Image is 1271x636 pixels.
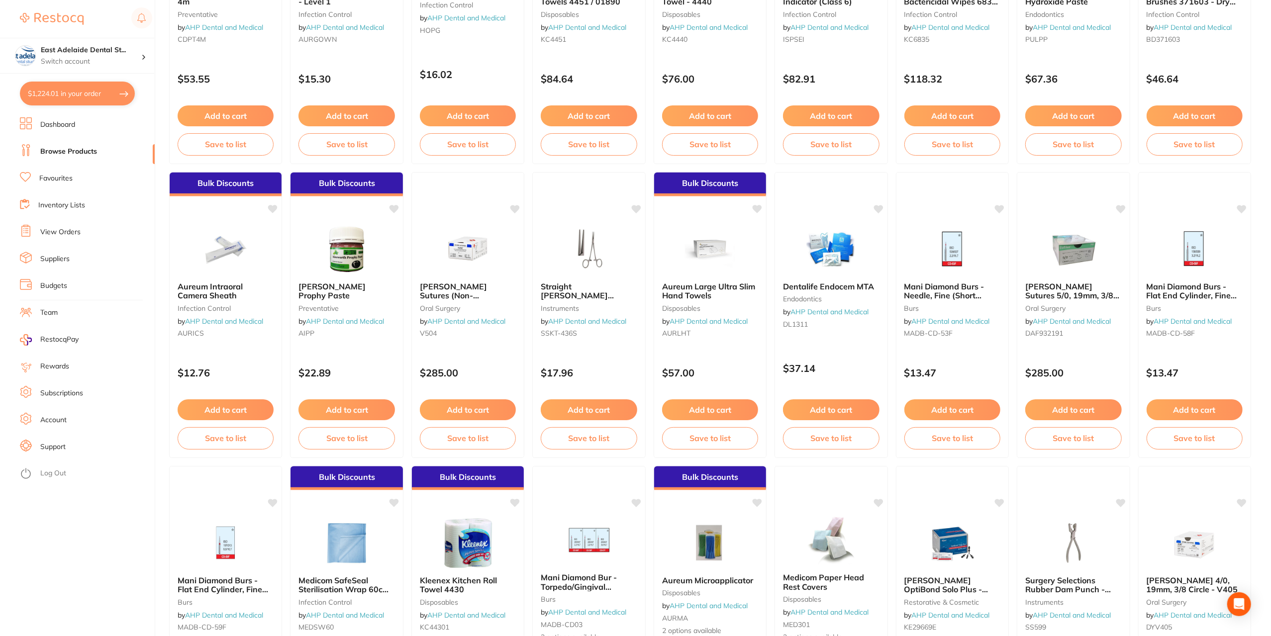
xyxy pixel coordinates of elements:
small: disposables [541,10,637,18]
span: by [420,317,505,326]
b: Mani Diamond Burs - Flat End Cylinder, Fine (Short Shank/Paediatric) [178,576,274,594]
span: DAF932191 [1025,329,1063,338]
button: Add to cart [541,399,637,420]
span: AURGOWN [298,35,337,44]
small: burs [178,598,274,606]
img: Dynek Vilene 4/0, 19mm, 3/8 Circle - V405 [1162,518,1227,568]
button: Save to list [783,427,879,449]
span: Mani Diamond Burs - Flat End Cylinder, Fine (Short Shank/Paediatric) [178,575,272,604]
small: disposables [662,10,758,18]
p: $285.00 [420,367,516,378]
button: Add to cart [904,399,1000,420]
b: Dynek Vilene Sutures (Non-Absorbable), 5/0, 16mm, 3/8 Circle V504 [420,282,516,300]
b: Medicom SafeSeal Sterilisation Wrap 60cm x 60cm - Pack of 250 [298,576,394,594]
span: KE29669E [904,623,937,632]
small: oral surgery [1147,598,1243,606]
span: [PERSON_NAME] 4/0, 19mm, 3/8 Circle - V405 [1147,575,1238,594]
span: MEDSW60 [298,623,334,632]
span: ISPSEI [783,35,804,44]
span: by [178,23,263,32]
span: by [541,317,626,326]
span: by [1147,317,1232,326]
button: Save to list [541,427,637,449]
span: [PERSON_NAME] Sutures (Non-Absorbable), 5/0, 16mm, 3/8 Circle V504 [420,281,513,319]
img: Kleenex Kitchen Roll Towel 4430 [436,518,500,568]
span: KC44301 [420,623,449,632]
button: Add to cart [904,105,1000,126]
p: $13.47 [904,367,1000,378]
div: Bulk Discounts [291,173,402,196]
span: by [904,317,990,326]
a: Log Out [40,468,66,478]
img: Medicom Paper Head Rest Covers [799,515,864,565]
a: Rewards [40,362,69,371]
span: Mani Diamond Burs - Flat End Cylinder, Fine (Short Shank/Paediatric) [1147,281,1241,310]
button: Save to list [1147,427,1243,449]
span: V504 [420,329,437,338]
span: Surgery Selections Rubber Dam Punch - [PERSON_NAME] [1025,575,1111,604]
span: [PERSON_NAME] Sutures 5/0, 19mm, 3/8 Circle, C0932191 [1025,281,1119,310]
b: Kleenex Kitchen Roll Towel 4430 [420,576,516,594]
button: Add to cart [1147,399,1243,420]
span: by [420,13,505,22]
a: Team [40,308,58,318]
a: AHP Dental and Medical [790,23,869,32]
small: infection control [298,10,394,18]
a: AHP Dental and Medical [185,611,263,620]
span: by [298,611,384,620]
a: AHP Dental and Medical [427,13,505,22]
img: Straight Halstead Mosquito Forceps 12cm - SSKT436S [557,224,621,274]
button: Add to cart [420,399,516,420]
b: Aureum Large Ultra Slim Hand Towels [662,282,758,300]
span: SS599 [1025,623,1046,632]
span: by [541,23,626,32]
span: by [541,608,626,617]
button: Save to list [783,133,879,155]
a: Inventory Lists [38,200,85,210]
p: $285.00 [1025,367,1121,378]
small: burs [904,304,1000,312]
small: oral surgery [420,304,516,312]
button: Save to list [904,427,1000,449]
button: Save to list [298,133,394,155]
img: Mani Diamond Burs - Flat End Cylinder, Fine (Short Shank/Paediatric) [1162,224,1227,274]
img: Dentalife Endocem MTA [799,224,864,274]
a: AHP Dental and Medical [1033,23,1111,32]
span: by [904,611,990,620]
button: Add to cart [1025,105,1121,126]
a: Dashboard [40,120,75,130]
span: CDPT4M [178,35,206,44]
span: by [420,611,505,620]
p: $46.64 [1147,73,1243,85]
img: Braun Dafilon Sutures 5/0, 19mm, 3/8 Circle, C0932191 [1041,224,1106,274]
p: $13.47 [1147,367,1243,378]
button: Save to list [298,427,394,449]
div: Open Intercom Messenger [1227,592,1251,616]
button: Add to cart [178,105,274,126]
a: AHP Dental and Medical [790,307,869,316]
img: RestocqPay [20,334,32,346]
button: Save to list [662,133,758,155]
small: disposables [662,589,758,597]
span: Mani Diamond Bur - Torpedo/Gingival [MEDICAL_DATA], Fine (Paediatric) [541,572,629,610]
small: infection control [178,304,274,312]
button: Add to cart [298,105,394,126]
span: Medicom SafeSeal Sterilisation Wrap 60cm x 60cm - Pack of 250 [298,575,390,604]
small: burs [541,595,637,603]
img: Aureum Large Ultra Slim Hand Towels [678,224,742,274]
span: by [783,307,869,316]
button: $1,224.01 in your order [20,82,135,105]
p: $76.00 [662,73,758,85]
small: endodontics [783,295,879,303]
small: burs [1147,304,1243,312]
p: $82.91 [783,73,879,85]
a: AHP Dental and Medical [1154,611,1232,620]
a: Restocq Logo [20,7,84,30]
p: $53.55 [178,73,274,85]
p: $12.76 [178,367,274,378]
span: by [662,317,748,326]
span: Kleenex Kitchen Roll Towel 4430 [420,575,497,594]
span: by [783,608,869,617]
a: RestocqPay [20,334,79,346]
button: Save to list [904,133,1000,155]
